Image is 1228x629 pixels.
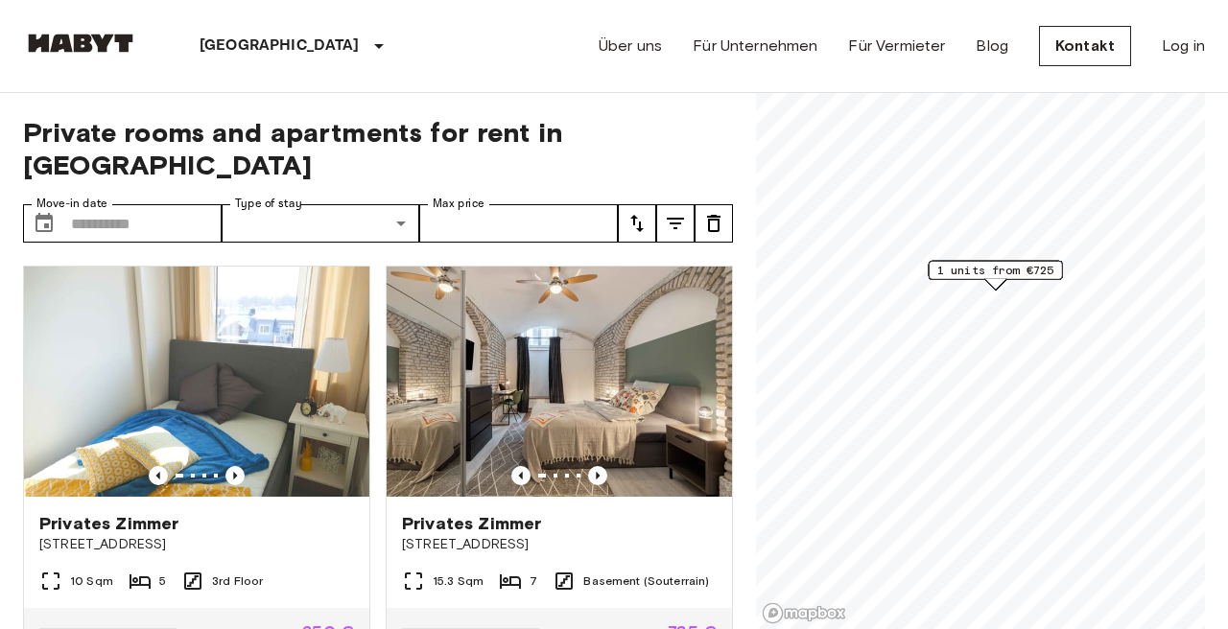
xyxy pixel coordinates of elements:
button: Choose date [25,204,63,243]
a: Log in [1162,35,1205,58]
a: Für Unternehmen [693,35,817,58]
span: Privates Zimmer [39,512,178,535]
span: [STREET_ADDRESS] [39,535,354,554]
div: Map marker [929,261,1063,291]
button: tune [695,204,733,243]
span: Private rooms and apartments for rent in [GEOGRAPHIC_DATA] [23,116,733,181]
span: 3rd Floor [212,572,263,590]
button: tune [618,204,656,243]
a: Blog [976,35,1008,58]
a: Über uns [599,35,662,58]
label: Max price [433,196,484,212]
span: 10 Sqm [70,572,113,590]
p: [GEOGRAPHIC_DATA] [200,35,360,58]
a: Für Vermieter [848,35,945,58]
span: Privates Zimmer [402,512,541,535]
button: Previous image [225,466,245,485]
button: Previous image [511,466,531,485]
img: Marketing picture of unit DE-02-011-001-01HF [24,267,369,497]
button: Previous image [588,466,607,485]
span: 15.3 Sqm [433,572,484,590]
a: Kontakt [1039,26,1131,66]
span: 1 units from €725 [937,262,1054,279]
label: Move-in date [36,196,107,212]
img: Habyt [23,34,138,53]
a: Mapbox logo [762,602,846,624]
span: Basement (Souterrain) [583,572,709,590]
span: 5 [159,572,166,590]
span: [STREET_ADDRESS] [402,535,717,554]
button: tune [656,204,695,243]
label: Type of stay [235,196,302,212]
span: 7 [530,572,537,590]
button: Previous image [149,466,168,485]
img: Marketing picture of unit DE-02-004-006-05HF [387,267,732,497]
